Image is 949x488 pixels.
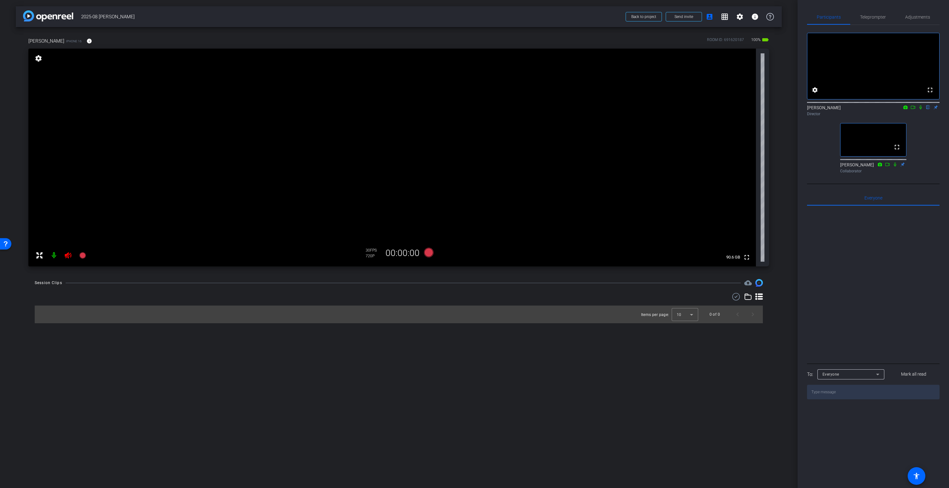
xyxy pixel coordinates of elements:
[743,253,751,261] mat-icon: fullscreen
[888,369,940,380] button: Mark all read
[811,86,819,94] mat-icon: settings
[822,372,839,377] span: Everyone
[817,15,841,19] span: Participants
[641,312,669,318] div: Items per page:
[750,35,762,45] span: 100%
[34,55,43,62] mat-icon: settings
[366,253,381,259] div: 720P
[381,248,424,259] div: 00:00:00
[807,104,940,117] div: [PERSON_NAME]
[864,196,882,200] span: Everyone
[762,36,769,44] mat-icon: battery_std
[755,279,763,287] img: Session clips
[751,13,759,21] mat-icon: info
[706,13,713,21] mat-icon: account_box
[28,38,64,45] span: [PERSON_NAME]
[901,371,926,378] span: Mark all read
[905,15,930,19] span: Adjustments
[707,37,744,46] div: ROOM ID: 691620187
[710,311,720,318] div: 0 of 0
[745,307,760,322] button: Next page
[924,104,932,110] mat-icon: flip
[35,280,62,286] div: Session Clips
[721,13,728,21] mat-icon: grid_on
[675,14,693,19] span: Send invite
[840,168,906,174] div: Collaborator
[926,86,934,94] mat-icon: fullscreen
[81,10,622,23] span: 2025-08 [PERSON_NAME]
[744,279,752,287] mat-icon: cloud_upload
[66,39,82,44] span: iPhone 16
[840,162,906,174] div: [PERSON_NAME]
[666,12,702,21] button: Send invite
[86,38,92,44] mat-icon: info
[724,253,742,261] span: 90.6 GB
[893,143,901,151] mat-icon: fullscreen
[807,371,813,378] div: To:
[913,472,920,480] mat-icon: accessibility
[860,15,886,19] span: Teleprompter
[370,248,377,253] span: FPS
[736,13,744,21] mat-icon: settings
[730,307,745,322] button: Previous page
[626,12,662,21] button: Back to project
[631,15,656,19] span: Back to project
[744,279,752,287] span: Destinations for your clips
[807,111,940,117] div: Director
[23,10,73,21] img: app-logo
[366,248,381,253] div: 30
